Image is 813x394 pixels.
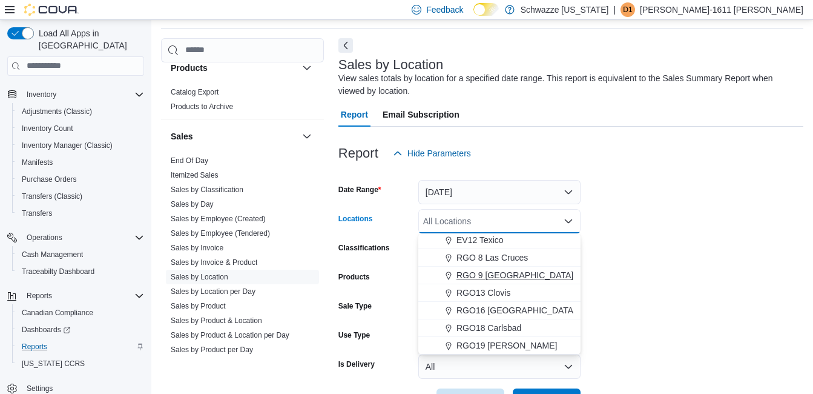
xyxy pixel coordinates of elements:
[22,289,57,303] button: Reports
[338,214,373,224] label: Locations
[17,247,144,262] span: Cash Management
[456,252,528,264] span: RGO 8 Las Cruces
[388,141,476,165] button: Hide Parameters
[17,356,90,371] a: [US_STATE] CCRS
[171,287,255,296] span: Sales by Location per Day
[17,104,144,119] span: Adjustments (Classic)
[171,302,226,310] a: Sales by Product
[338,272,370,282] label: Products
[17,121,144,136] span: Inventory Count
[338,301,372,311] label: Sale Type
[22,230,67,245] button: Operations
[17,155,58,170] a: Manifests
[12,188,149,205] button: Transfers (Classic)
[171,258,257,267] span: Sales by Invoice & Product
[171,87,219,97] span: Catalog Export
[22,308,93,318] span: Canadian Compliance
[456,287,510,299] span: RGO13 Clovis
[22,230,144,245] span: Operations
[407,147,471,159] span: Hide Parameters
[418,355,581,379] button: All
[171,273,228,281] a: Sales by Location
[22,325,70,335] span: Dashboards
[341,102,368,127] span: Report
[564,216,573,226] button: Close list of options
[12,205,149,222] button: Transfers
[12,154,149,171] button: Manifests
[17,121,78,136] a: Inventory Count
[17,339,52,354] a: Reports
[22,158,53,167] span: Manifests
[456,322,521,334] span: RGO18 Carlsbad
[338,146,378,161] h3: Report
[12,137,149,154] button: Inventory Manager (Classic)
[171,316,262,325] a: Sales by Product & Location
[12,263,149,280] button: Traceabilty Dashboard
[473,3,499,16] input: Dark Mode
[12,321,149,338] a: Dashboards
[426,4,463,16] span: Feedback
[171,330,289,340] span: Sales by Product & Location per Day
[418,302,581,319] button: RGO16 [GEOGRAPHIC_DATA]
[620,2,635,17] div: David-1611 Rivera
[161,153,324,362] div: Sales
[456,304,576,316] span: RGO16 [GEOGRAPHIC_DATA]
[456,339,558,352] span: RGO19 [PERSON_NAME]
[418,319,581,337] button: RGO18 Carlsbad
[338,359,375,369] label: Is Delivery
[22,250,83,259] span: Cash Management
[171,62,297,74] button: Products
[12,304,149,321] button: Canadian Compliance
[171,214,266,224] span: Sales by Employee (Created)
[17,104,97,119] a: Adjustments (Classic)
[17,306,98,320] a: Canadian Compliance
[338,38,353,53] button: Next
[12,171,149,188] button: Purchase Orders
[27,233,62,242] span: Operations
[17,206,57,221] a: Transfers
[22,87,144,102] span: Inventory
[418,284,581,302] button: RGO13 Clovis
[171,272,228,282] span: Sales by Location
[17,206,144,221] span: Transfers
[17,172,144,187] span: Purchase Orders
[171,130,193,142] h3: Sales
[161,85,324,119] div: Products
[12,338,149,355] button: Reports
[17,138,144,153] span: Inventory Manager (Classic)
[613,2,616,17] p: |
[171,200,214,209] a: Sales by Day
[17,189,144,204] span: Transfers (Classic)
[12,120,149,137] button: Inventory Count
[22,175,77,184] span: Purchase Orders
[2,287,149,304] button: Reports
[418,337,581,355] button: RGO19 [PERSON_NAME]
[22,209,52,218] span: Transfers
[22,124,73,133] span: Inventory Count
[22,192,82,201] span: Transfers (Classic)
[171,88,219,96] a: Catalog Export
[418,180,581,204] button: [DATE]
[338,330,370,340] label: Use Type
[456,234,504,246] span: EV12 Texico
[171,199,214,209] span: Sales by Day
[17,247,88,262] a: Cash Management
[27,90,56,99] span: Inventory
[22,289,144,303] span: Reports
[171,171,219,179] a: Itemized Sales
[17,189,87,204] a: Transfers (Classic)
[17,172,82,187] a: Purchase Orders
[418,267,581,284] button: RGO 9 [GEOGRAPHIC_DATA]
[171,170,219,180] span: Itemized Sales
[171,229,270,238] a: Sales by Employee (Tendered)
[12,246,149,263] button: Cash Management
[171,346,253,354] a: Sales by Product per Day
[383,102,459,127] span: Email Subscription
[12,103,149,120] button: Adjustments (Classic)
[171,102,233,111] a: Products to Archive
[171,301,226,311] span: Sales by Product
[171,156,208,165] span: End Of Day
